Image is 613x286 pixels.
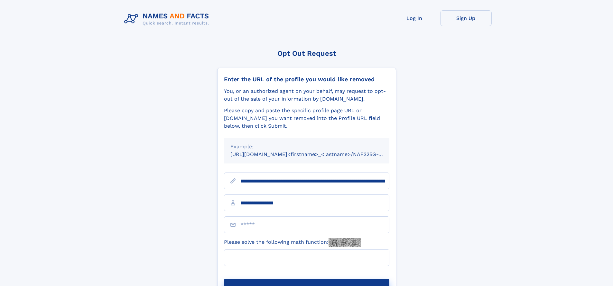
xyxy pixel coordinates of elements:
a: Sign Up [440,10,492,26]
div: You, or an authorized agent on your behalf, may request to opt-out of the sale of your informatio... [224,87,389,103]
a: Log In [389,10,440,26]
small: [URL][DOMAIN_NAME]<firstname>_<lastname>/NAF325G-xxxxxxxx [230,151,402,157]
div: Opt Out Request [217,49,396,57]
label: Please solve the following math function: [224,238,361,247]
img: Logo Names and Facts [122,10,214,28]
div: Please copy and paste the specific profile page URL on [DOMAIN_NAME] you want removed into the Pr... [224,107,389,130]
div: Example: [230,143,383,151]
div: Enter the URL of the profile you would like removed [224,76,389,83]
